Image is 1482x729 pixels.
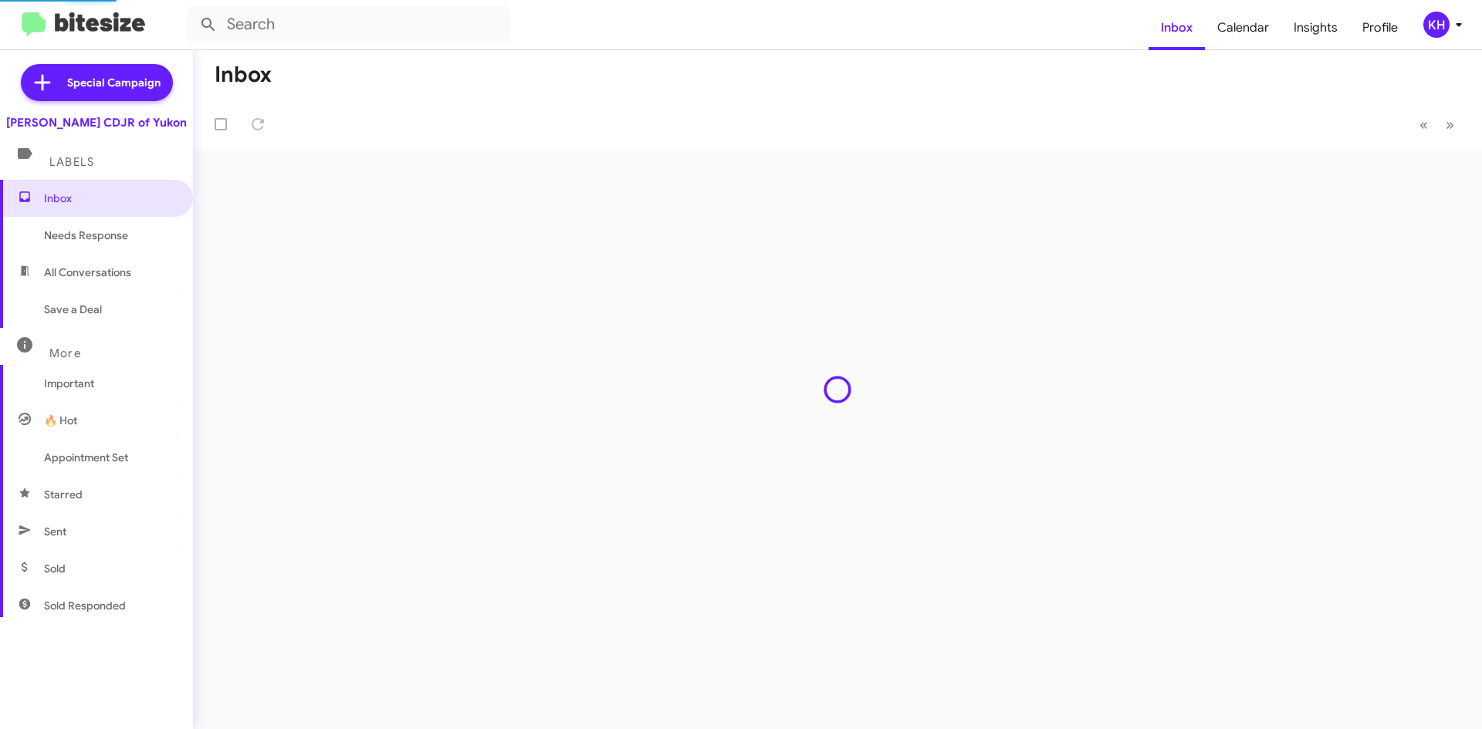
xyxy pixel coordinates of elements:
span: Important [44,376,175,391]
div: KH [1423,12,1450,38]
span: Appointment Set [44,450,128,465]
span: All Conversations [44,265,131,280]
span: « [1419,115,1428,134]
a: Calendar [1205,5,1281,50]
span: Sold Responded [44,598,126,613]
button: Next [1436,109,1463,140]
nav: Page navigation example [1411,109,1463,140]
a: Special Campaign [21,64,173,101]
span: Labels [49,155,94,169]
span: Inbox [44,191,175,206]
h1: Inbox [215,62,272,87]
div: [PERSON_NAME] CDJR of Yukon [6,115,187,130]
span: 🔥 Hot [44,413,77,428]
input: Search [187,6,511,43]
a: Insights [1281,5,1350,50]
a: Inbox [1149,5,1205,50]
span: Special Campaign [67,75,161,90]
span: » [1446,115,1454,134]
a: Profile [1350,5,1410,50]
span: Sold [44,561,66,576]
button: KH [1410,12,1465,38]
span: Needs Response [44,228,175,243]
span: Save a Deal [44,302,102,317]
button: Previous [1410,109,1437,140]
span: More [49,346,81,360]
span: Sent [44,524,66,539]
span: Starred [44,487,83,502]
